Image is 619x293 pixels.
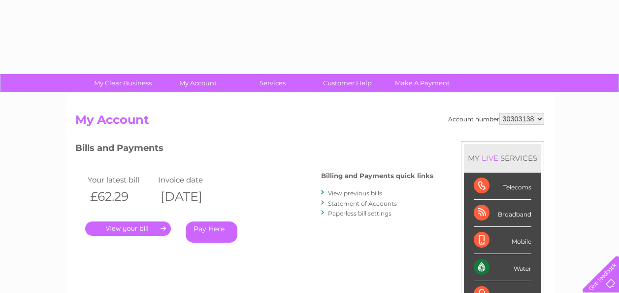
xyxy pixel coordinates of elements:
a: Services [232,74,313,92]
a: View previous bills [328,189,382,197]
td: Invoice date [156,173,227,186]
a: My Clear Business [82,74,163,92]
a: Paperless bill settings [328,210,391,217]
div: Water [474,254,531,281]
div: MY SERVICES [464,144,541,172]
div: Mobile [474,227,531,254]
th: £62.29 [85,186,156,207]
h3: Bills and Payments [75,141,433,158]
td: Your latest bill [85,173,156,186]
a: Statement of Accounts [328,200,397,207]
h4: Billing and Payments quick links [321,172,433,180]
a: . [85,221,171,236]
h2: My Account [75,113,544,132]
div: Telecoms [474,173,531,200]
div: Account number [448,113,544,125]
th: [DATE] [156,186,227,207]
a: Customer Help [307,74,388,92]
div: LIVE [480,153,500,163]
a: Pay Here [186,221,237,243]
a: My Account [157,74,238,92]
div: Broadband [474,200,531,227]
a: Make A Payment [382,74,463,92]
